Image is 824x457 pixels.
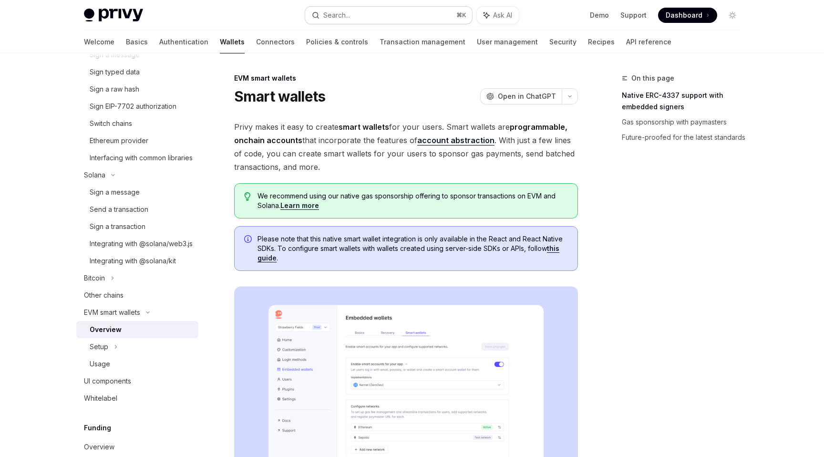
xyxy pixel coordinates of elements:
[90,204,148,215] div: Send a transaction
[90,101,176,112] div: Sign EIP-7702 authorization
[76,201,198,218] a: Send a transaction
[76,235,198,252] a: Integrating with @solana/web3.js
[590,10,609,20] a: Demo
[76,287,198,304] a: Other chains
[76,149,198,166] a: Interfacing with common libraries
[76,438,198,456] a: Overview
[90,118,132,129] div: Switch chains
[588,31,615,53] a: Recipes
[90,255,176,267] div: Integrating with @solana/kit
[257,234,568,263] span: Please note that this native smart wallet integration is only available in the React and React Na...
[456,11,466,19] span: ⌘ K
[76,184,198,201] a: Sign a message
[306,31,368,53] a: Policies & controls
[90,341,108,353] div: Setup
[234,120,578,174] span: Privy makes it easy to create for your users. Smart wallets are that incorporate the features of ...
[84,169,105,181] div: Solana
[323,10,350,21] div: Search...
[84,393,117,404] div: Whitelabel
[90,358,110,370] div: Usage
[480,88,562,104] button: Open in ChatGPT
[84,441,114,453] div: Overview
[244,192,251,201] svg: Tip
[666,10,702,20] span: Dashboard
[339,122,389,132] strong: smart wallets
[90,187,140,198] div: Sign a message
[90,238,193,249] div: Integrating with @solana/web3.js
[90,152,193,164] div: Interfacing with common libraries
[76,355,198,373] a: Usage
[498,92,556,101] span: Open in ChatGPT
[159,31,208,53] a: Authentication
[84,290,124,301] div: Other chains
[90,324,122,335] div: Overview
[76,132,198,149] a: Ethereum provider
[220,31,245,53] a: Wallets
[84,307,140,318] div: EVM smart wallets
[76,63,198,81] a: Sign typed data
[90,135,148,146] div: Ethereum provider
[90,221,145,232] div: Sign a transaction
[76,373,198,390] a: UI components
[622,130,748,145] a: Future-proofed for the latest standards
[84,422,111,434] h5: Funding
[417,135,494,145] a: account abstraction
[76,252,198,270] a: Integrating with @solana/kit
[90,66,140,78] div: Sign typed data
[622,88,748,114] a: Native ERC-4337 support with embedded signers
[76,98,198,115] a: Sign EIP-7702 authorization
[126,31,148,53] a: Basics
[626,31,671,53] a: API reference
[280,201,319,210] a: Learn more
[234,73,578,83] div: EVM smart wallets
[76,81,198,98] a: Sign a raw hash
[631,73,674,84] span: On this page
[244,235,254,245] svg: Info
[84,31,114,53] a: Welcome
[256,31,295,53] a: Connectors
[257,191,568,210] span: We recommend using our native gas sponsorship offering to sponsor transactions on EVM and Solana.
[76,115,198,132] a: Switch chains
[305,7,472,24] button: Search...⌘K
[76,321,198,338] a: Overview
[234,88,325,105] h1: Smart wallets
[84,9,143,22] img: light logo
[622,114,748,130] a: Gas sponsorship with paymasters
[76,390,198,407] a: Whitelabel
[76,218,198,235] a: Sign a transaction
[477,31,538,53] a: User management
[658,8,717,23] a: Dashboard
[725,8,740,23] button: Toggle dark mode
[84,375,131,387] div: UI components
[84,272,105,284] div: Bitcoin
[380,31,465,53] a: Transaction management
[493,10,512,20] span: Ask AI
[90,83,139,95] div: Sign a raw hash
[549,31,577,53] a: Security
[477,7,519,24] button: Ask AI
[620,10,647,20] a: Support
